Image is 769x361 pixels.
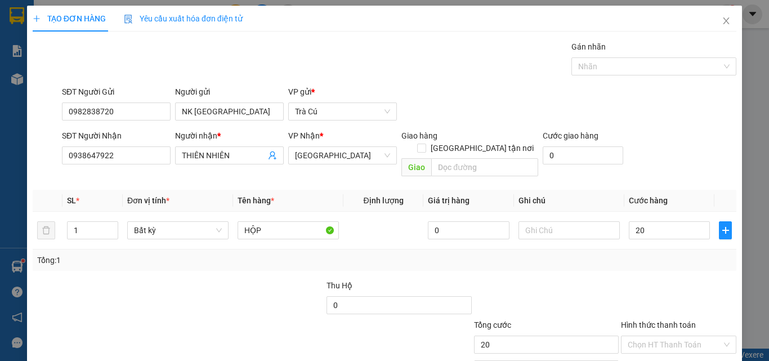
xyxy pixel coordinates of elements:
span: Định lượng [363,196,403,205]
label: Gán nhãn [571,42,606,51]
label: Cước giao hàng [543,131,598,140]
span: [GEOGRAPHIC_DATA] tận nơi [426,142,538,154]
span: close [722,16,731,25]
div: SĐT Người Nhận [62,130,171,142]
span: Giao hàng [401,131,437,140]
div: Người nhận [175,130,284,142]
button: plus [719,221,732,239]
button: delete [37,221,55,239]
span: SL [67,196,76,205]
span: plus [719,226,731,235]
input: 0 [428,221,509,239]
span: Giá trị hàng [428,196,470,205]
div: SĐT Người Gửi [62,86,171,98]
img: icon [124,15,133,24]
div: Người gửi [175,86,284,98]
span: Yêu cầu xuất hóa đơn điện tử [124,14,243,23]
span: TẠO ĐƠN HÀNG [33,14,106,23]
th: Ghi chú [514,190,624,212]
span: Bất kỳ [134,222,222,239]
span: Tổng cước [474,320,511,329]
input: Dọc đường [431,158,538,176]
span: Tên hàng [238,196,274,205]
span: plus [33,15,41,23]
div: Tổng: 1 [37,254,298,266]
input: Ghi Chú [518,221,620,239]
span: VP Nhận [288,131,320,140]
span: Cước hàng [629,196,668,205]
span: Giao [401,158,431,176]
label: Hình thức thanh toán [621,320,696,329]
span: user-add [268,151,277,160]
input: VD: Bàn, Ghế [238,221,339,239]
span: Đơn vị tính [127,196,169,205]
div: VP gửi [288,86,397,98]
span: Trà Cú [295,103,390,120]
input: Cước giao hàng [543,146,623,164]
span: Sài Gòn [295,147,390,164]
button: Close [710,6,742,37]
span: Thu Hộ [327,281,352,290]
